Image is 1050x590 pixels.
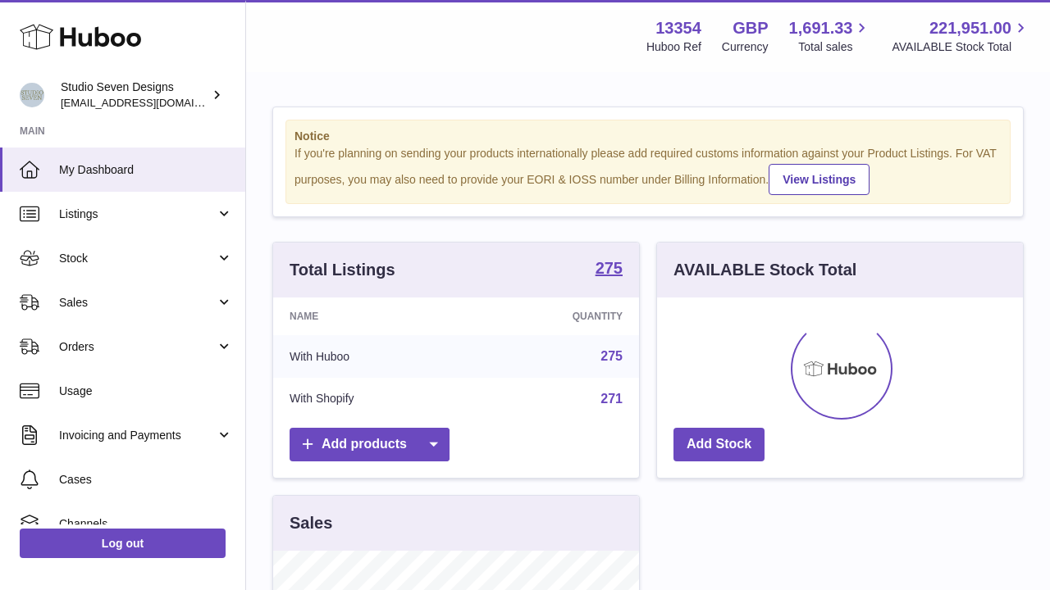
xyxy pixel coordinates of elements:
div: Huboo Ref [646,39,701,55]
th: Name [273,297,470,335]
a: 271 [600,392,623,406]
div: Currency [722,39,769,55]
a: 1,691.33 Total sales [789,17,872,55]
div: If you're planning on sending your products internationally please add required customs informati... [294,146,1002,195]
span: Sales [59,295,216,311]
span: Orders [59,339,216,355]
a: 275 [596,260,623,279]
span: Invoicing and Payments [59,428,216,443]
div: Studio Seven Designs [61,79,208,111]
span: My Dashboard [59,162,233,178]
span: Channels [59,516,233,532]
strong: 275 [596,260,623,276]
strong: GBP [733,17,768,39]
h3: AVAILABLE Stock Total [673,259,856,281]
a: 275 [600,349,623,363]
span: [EMAIL_ADDRESS][DOMAIN_NAME] [61,96,241,109]
a: Log out [20,529,226,558]
a: Add products [290,428,450,461]
span: Listings [59,206,216,222]
th: Quantity [470,297,639,335]
span: Total sales [798,39,871,55]
h3: Sales [290,512,332,534]
span: AVAILABLE Stock Total [892,39,1030,55]
span: 221,951.00 [929,17,1011,39]
td: With Shopify [273,378,470,420]
span: Stock [59,251,216,266]
a: 221,951.00 AVAILABLE Stock Total [892,17,1030,55]
strong: 13354 [655,17,701,39]
img: contact.studiosevendesigns@gmail.com [20,83,44,107]
a: Add Stock [673,428,765,461]
td: With Huboo [273,335,470,378]
h3: Total Listings [290,259,395,281]
span: Cases [59,472,233,488]
strong: Notice [294,129,1002,144]
a: View Listings [769,164,870,195]
span: Usage [59,383,233,399]
span: 1,691.33 [789,17,853,39]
